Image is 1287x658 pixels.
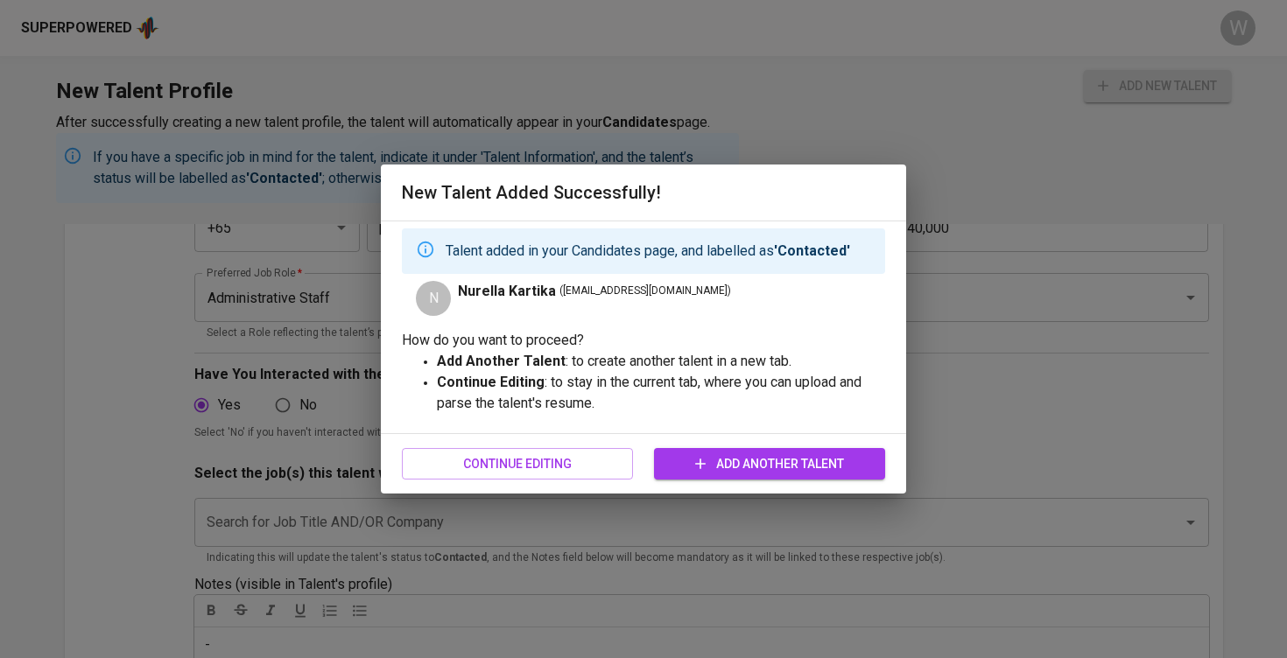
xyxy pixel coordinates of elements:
p: : to stay in the current tab, where you can upload and parse the talent's resume. [437,372,885,414]
h6: New Talent Added Successfully! [402,178,885,206]
span: Add Another Talent [668,453,871,475]
span: Nurella Kartika [458,281,556,302]
span: Continue Editing [416,453,619,475]
strong: Add Another Talent [437,353,566,369]
p: Talent added in your Candidates page, and labelled as [446,241,850,262]
span: ( [EMAIL_ADDRESS][DOMAIN_NAME] ) [559,283,731,300]
button: Continue Editing [402,448,633,480]
strong: Continue Editing [437,374,545,390]
p: How do you want to proceed? [402,330,885,351]
strong: 'Contacted' [774,242,850,259]
button: Add Another Talent [654,448,885,480]
div: N [416,281,451,316]
p: : to create another talent in a new tab. [437,351,885,372]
